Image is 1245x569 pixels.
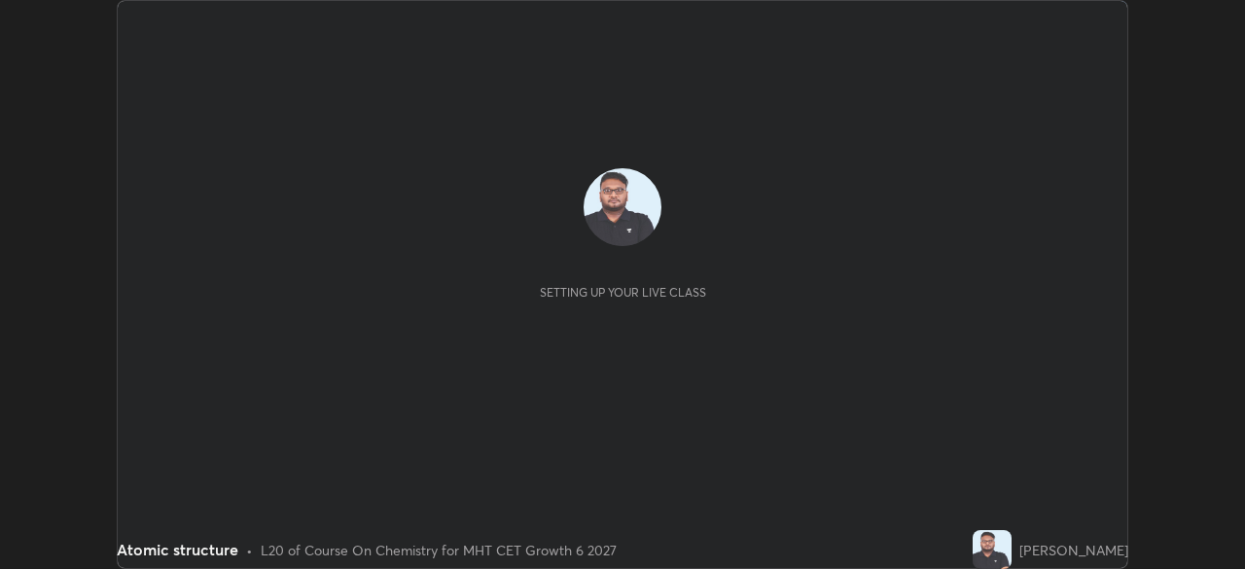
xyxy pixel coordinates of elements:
div: Atomic structure [117,538,238,561]
div: L20 of Course On Chemistry for MHT CET Growth 6 2027 [261,540,617,560]
img: 482f76725520491caafb691467b04a1d.jpg [973,530,1012,569]
img: 482f76725520491caafb691467b04a1d.jpg [584,168,661,246]
div: Setting up your live class [540,285,706,300]
div: • [246,540,253,560]
div: [PERSON_NAME] [1019,540,1128,560]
